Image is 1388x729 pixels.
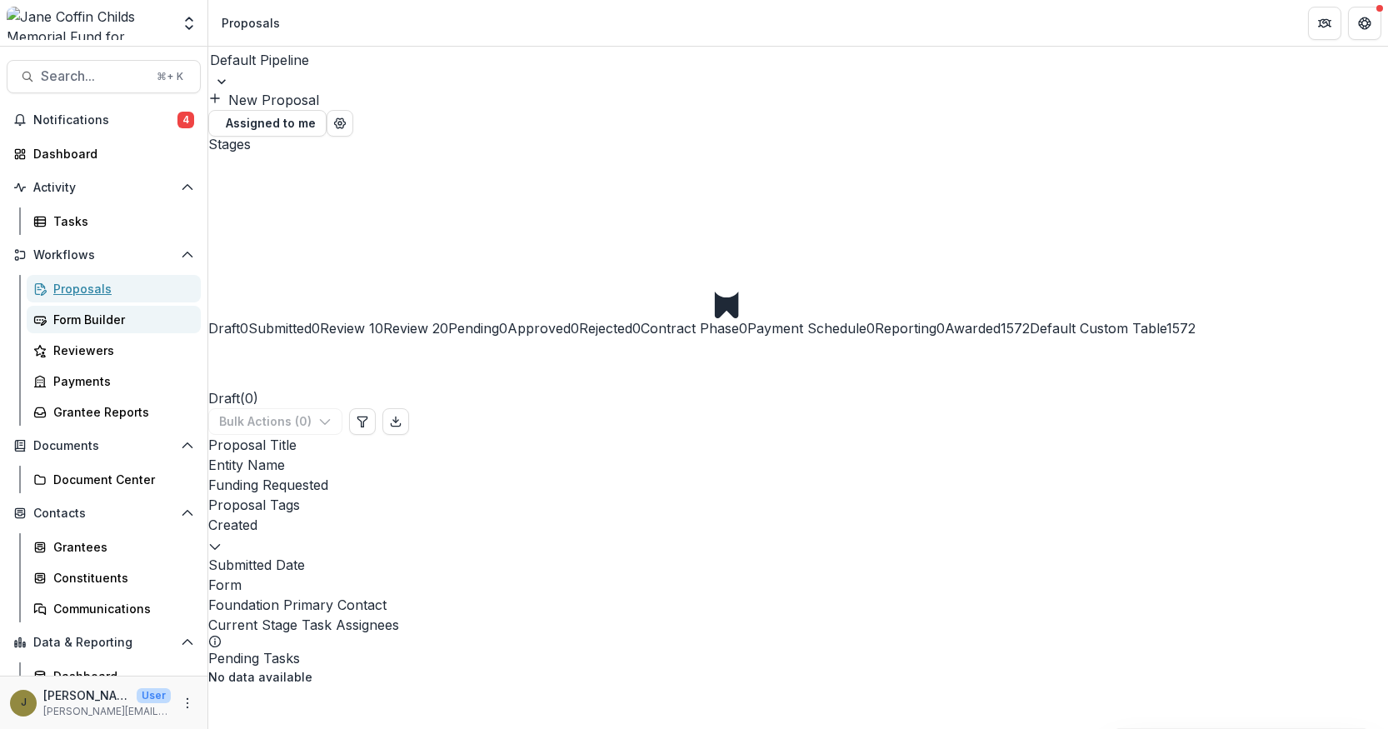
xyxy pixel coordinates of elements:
div: Current Stage Task Assignees [208,615,1388,635]
span: Review 2 [383,320,440,337]
span: 1572 [1001,320,1030,337]
div: Form [208,575,1388,595]
div: Form Builder [53,311,187,328]
div: Created [208,515,1388,535]
a: Payments [27,367,201,395]
div: Dashboard [53,667,187,685]
a: Grantee Reports [27,398,201,426]
span: Rejected [579,320,632,337]
button: Approved0 [507,247,579,338]
a: Reviewers [27,337,201,364]
span: 0 [312,320,320,337]
div: Current Stage Task Assignees [208,615,1388,648]
span: Stages [208,137,1388,152]
button: Open Data & Reporting [7,629,201,656]
span: Workflows [33,248,174,262]
span: Documents [33,439,174,453]
button: Open table manager [327,110,353,137]
div: Submitted Date [208,555,1388,575]
div: Proposal Tags [208,495,1388,515]
a: Proposals [27,275,201,302]
div: Communications [53,600,187,617]
span: 0 [571,320,579,337]
button: Open entity switcher [177,7,201,40]
button: Rejected0 [579,257,641,338]
span: Approved [507,320,571,337]
span: 0 [632,320,641,337]
div: Foundation Primary Contact [208,595,1388,615]
div: Proposal Title [208,435,1388,455]
div: Proposals [53,280,187,297]
span: Submitted [248,320,312,337]
button: Awarded1572 [945,233,1030,338]
div: Entity Name [208,455,1388,475]
a: Document Center [27,466,201,493]
div: Pending Tasks [208,648,1388,668]
div: Funding Requested [208,475,1388,495]
button: Notifications4 [7,107,201,133]
span: 0 [240,320,248,337]
button: Export table data [382,408,409,435]
a: Form Builder [27,306,201,333]
div: Constituents [53,569,187,587]
button: Get Help [1348,7,1381,40]
button: Edit table settings [349,408,376,435]
span: Pending [448,320,499,337]
span: 0 [866,320,875,337]
button: Contract Phase0 [641,212,747,338]
span: 1572 [1166,320,1196,337]
button: Payment Schedule0 [747,191,875,338]
a: Constituents [27,564,201,592]
div: Created [208,515,1388,555]
div: Payments [53,372,187,390]
div: Document Center [53,471,187,488]
span: Awarded [945,320,1001,337]
button: Open Documents [7,432,201,459]
button: Partners [1308,7,1341,40]
button: Bulk Actions (0) [208,408,342,435]
button: Open Workflows [7,242,201,268]
span: 0 [375,320,383,337]
button: Open Activity [7,174,201,201]
span: Search... [41,68,147,84]
span: Data & Reporting [33,636,174,650]
p: [PERSON_NAME][EMAIL_ADDRESS][PERSON_NAME][DOMAIN_NAME] [43,704,171,719]
button: Open Contacts [7,500,201,527]
button: Submitted0 [248,247,320,338]
span: Reporting [875,320,936,337]
button: Default Custom Table1572 [1030,152,1196,338]
button: Pending0 [448,259,507,338]
p: No data available [208,668,1388,686]
h2: Draft ( 0 ) [208,338,258,408]
span: 0 [499,320,507,337]
button: New Proposal [208,90,319,110]
button: Assigned to me [208,110,327,137]
p: User [137,688,171,703]
div: Reviewers [53,342,187,359]
a: Dashboard [7,140,201,167]
button: Reporting0 [875,248,945,338]
span: 0 [440,320,448,337]
span: 4 [177,112,194,128]
span: Review 1 [320,320,375,337]
span: Activity [33,181,174,195]
span: Contract Phase [641,320,739,337]
div: Proposals [222,14,280,32]
span: Default Custom Table [1030,320,1166,337]
button: Search... [7,60,201,93]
